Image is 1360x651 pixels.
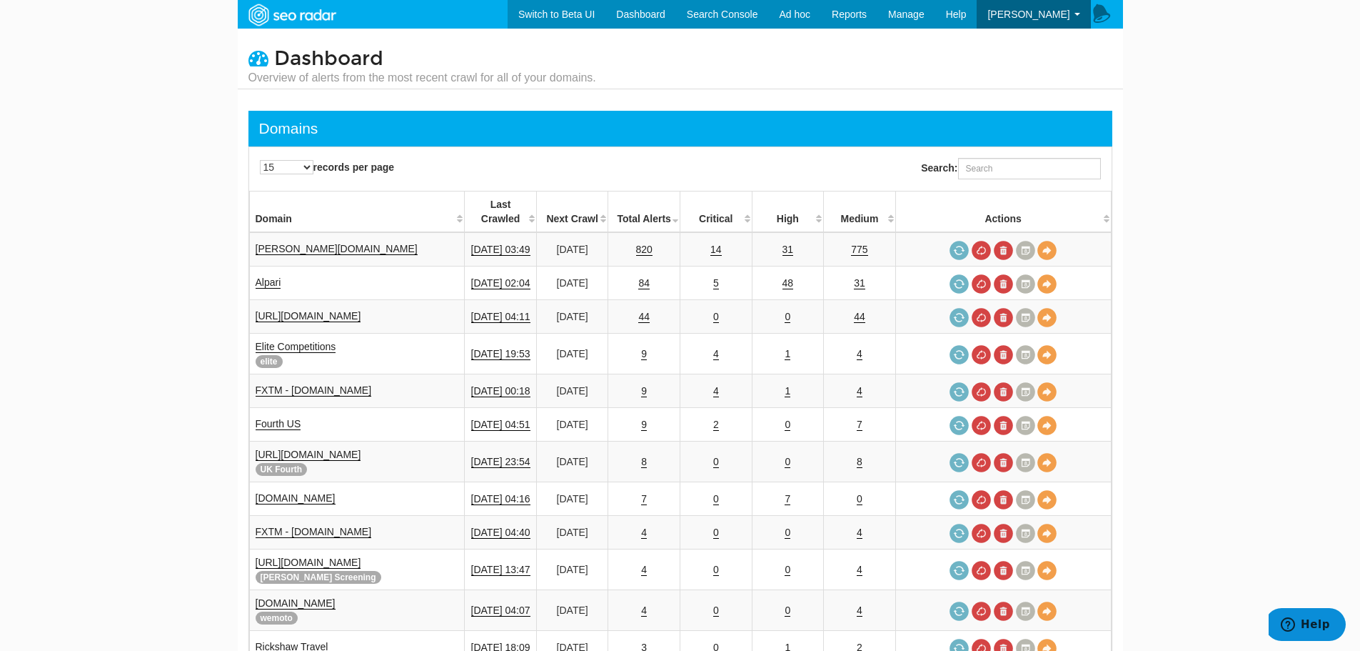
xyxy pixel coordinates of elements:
a: 0 [785,456,790,468]
a: 14 [710,244,722,256]
small: Overview of alerts from the most recent crawl for all of your domains. [248,70,596,86]
a: Crawl History [1016,524,1035,543]
a: Request a crawl [950,241,969,260]
input: Search: [958,158,1101,179]
td: [DATE] [536,267,608,300]
th: Actions: activate to sort column ascending [895,192,1111,233]
td: [DATE] [536,590,608,631]
a: 4 [641,527,647,539]
a: View Domain Overview [1037,453,1057,472]
a: Request a crawl [950,490,969,510]
a: Cancel in-progress audit [972,241,991,260]
a: [URL][DOMAIN_NAME] [256,310,361,322]
a: 820 [636,244,653,256]
span: elite [256,355,283,368]
a: View Domain Overview [1037,416,1057,435]
a: [DATE] 04:07 [471,605,530,617]
a: Delete most recent audit [994,308,1013,327]
a: Request a crawl [950,308,969,327]
a: Delete most recent audit [994,382,1013,402]
a: Delete most recent audit [994,345,1013,364]
a: 0 [785,605,790,617]
a: Delete most recent audit [994,524,1013,543]
a: 0 [713,456,719,468]
a: [PERSON_NAME][DOMAIN_NAME] [256,243,418,255]
a: [DATE] 00:18 [471,385,530,397]
a: 4 [641,605,647,617]
a: 9 [641,385,647,397]
a: Alpari [256,277,281,289]
span: Dashboard [274,46,383,71]
a: 0 [713,493,719,505]
a: 4 [857,385,862,397]
a: [DATE] 04:11 [471,311,530,323]
td: [DATE] [536,374,608,408]
span: Manage [888,9,925,20]
a: Request a crawl [950,416,969,435]
a: 2 [713,419,719,431]
a: 31 [854,277,865,289]
th: Total Alerts: activate to sort column ascending [608,192,680,233]
a: 8 [857,456,862,468]
a: 1 [785,385,790,397]
div: Domains [259,118,318,139]
a: Cancel in-progress audit [972,561,991,580]
a: 4 [713,348,719,360]
a: View Domain Overview [1037,490,1057,510]
a: View Domain Overview [1037,345,1057,364]
a: Delete most recent audit [994,274,1013,294]
a: Crawl History [1016,241,1035,260]
img: SEORadar [243,2,341,28]
a: View Domain Overview [1037,308,1057,327]
a: [DATE] 04:16 [471,493,530,505]
a: Elite Competitions [256,341,336,353]
a: View Domain Overview [1037,382,1057,402]
a: 7 [857,419,862,431]
a: [URL][DOMAIN_NAME] [256,449,361,461]
a: 0 [785,419,790,431]
a: Cancel in-progress audit [972,382,991,402]
a: View Domain Overview [1037,241,1057,260]
a: [DATE] 04:51 [471,419,530,431]
a: View Domain Overview [1037,602,1057,621]
td: [DATE] [536,300,608,334]
a: Fourth US [256,418,301,430]
select: records per page [260,160,313,174]
i:  [248,48,268,68]
a: 1 [785,348,790,360]
th: Medium: activate to sort column descending [824,192,896,233]
a: Crawl History [1016,382,1035,402]
a: 44 [854,311,865,323]
a: Request a crawl [950,453,969,472]
a: 7 [785,493,790,505]
th: Domain: activate to sort column ascending [249,192,465,233]
span: [PERSON_NAME] Screening [256,571,381,584]
a: 4 [857,564,862,576]
a: Cancel in-progress audit [972,345,991,364]
a: Request a crawl [950,382,969,402]
a: Crawl History [1016,602,1035,621]
a: [DATE] 13:47 [471,564,530,576]
a: 0 [713,527,719,539]
a: 4 [857,605,862,617]
a: Crawl History [1016,490,1035,510]
a: Request a crawl [950,524,969,543]
label: records per page [260,160,395,174]
a: Request a crawl [950,274,969,294]
a: Delete most recent audit [994,490,1013,510]
a: Cancel in-progress audit [972,602,991,621]
a: 0 [785,311,790,323]
td: [DATE] [536,408,608,442]
a: [DATE] 03:49 [471,244,530,256]
td: [DATE] [536,442,608,482]
a: Request a crawl [950,561,969,580]
a: View Domain Overview [1037,524,1057,543]
a: Delete most recent audit [994,241,1013,260]
th: High: activate to sort column descending [752,192,824,233]
a: 0 [713,564,719,576]
label: Search: [921,158,1100,179]
a: 48 [782,277,794,289]
a: 44 [638,311,650,323]
a: Delete most recent audit [994,561,1013,580]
